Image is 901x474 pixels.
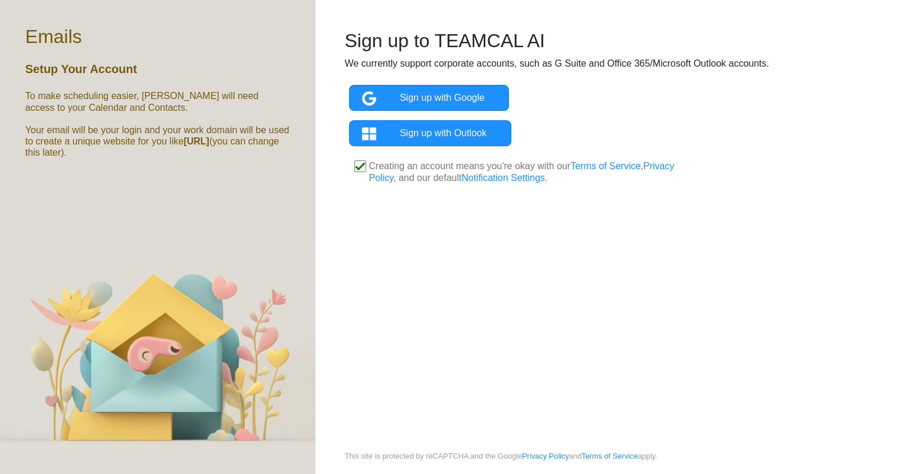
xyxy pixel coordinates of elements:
[25,25,82,48] h2: Emails
[362,91,400,106] img: google_icon3.png
[349,85,508,111] a: Sign up with Google
[349,120,511,146] a: Sign up with Outlook
[183,136,209,146] b: [URL]
[25,62,137,76] h5: Setup Your Account
[362,127,400,141] img: microsoft_icon2.png
[344,450,657,474] small: This site is protected by reCAPTCHA and the Google and apply.
[369,161,675,183] a: Privacy Policy
[344,57,872,71] p: We currently support corporate accounts, such as G Suite and Office 365/Microsoft Outlook accounts.
[522,452,569,460] a: Privacy Policy
[354,160,366,172] input: Creating an account means you're okay with ourTerms of Service,Privacy Policy, and our defaultNot...
[25,90,290,158] h6: To make scheduling easier, [PERSON_NAME] will need access to your Calendar and Contacts. Your ema...
[344,29,872,52] h2: Sign up to TEAMCAL AI
[581,452,637,460] a: Terms of Service
[462,173,545,183] a: Notification Settings
[369,160,680,184] p: Creating an account means you're okay with our , , and our default .
[570,161,640,171] a: Terms of Service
